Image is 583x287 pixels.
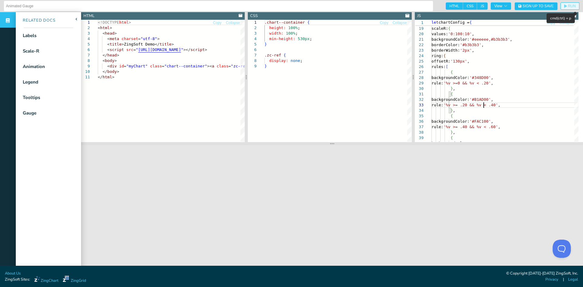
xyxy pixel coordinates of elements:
[248,53,257,58] div: 7
[212,64,214,68] span: a
[107,47,110,52] span: <
[190,47,205,52] span: script
[431,103,443,107] span: rule:
[6,1,431,11] input: Untitled Demo
[114,58,117,63] span: >
[491,119,493,124] span: ,
[84,13,94,19] div: HTML
[213,20,222,26] button: Copy
[546,20,555,26] button: Copy
[288,26,298,30] span: 100%
[81,47,90,53] div: 6
[207,64,212,68] span: ><
[431,53,443,58] span: ring:
[63,276,86,284] a: ZingGrid
[205,47,207,52] span: >
[81,42,90,47] div: 5
[264,53,281,57] span: .zc-ref
[491,2,511,10] button: View
[107,36,110,41] span: <
[269,36,295,41] span: min-height:
[443,125,498,129] span: '%v >= .40 && %v < .60'
[446,2,463,10] span: HTML
[415,31,424,37] div: 20
[103,31,105,36] span: <
[453,108,455,113] span: ,
[415,86,424,91] div: 30
[141,36,157,41] span: "utf-8"
[431,32,448,36] span: values:
[162,64,164,68] span: =
[112,75,114,79] span: >
[264,20,305,25] span: .chart--container
[172,42,174,46] span: >
[431,48,460,53] span: borderWidth:
[477,2,488,10] span: JS
[16,18,56,24] div: Related Docs
[443,81,491,85] span: '%v >=0 && %v < .20'
[415,97,424,102] div: 32
[229,64,231,68] span: =
[469,37,510,42] span: '#eeeeee,#b3b3b3'
[269,31,284,36] span: width:
[103,75,112,79] span: html
[472,48,474,53] span: ,
[481,43,484,47] span: ,
[545,277,558,282] a: Privacy
[431,141,469,145] span: backgroundColor:
[453,130,455,135] span: ,
[443,53,446,58] span: {
[23,63,45,70] div: Animation
[491,75,493,80] span: ,
[157,36,160,41] span: >
[415,37,424,42] div: 21
[98,20,119,25] span: <!DOCTYPE
[103,53,107,57] span: </
[438,20,469,25] span: chartConfig =
[450,86,453,91] span: }
[415,141,424,146] div: 40
[248,31,257,36] div: 3
[559,21,574,25] span: Collapse
[98,26,100,30] span: <
[248,42,257,47] div: 5
[133,47,136,52] span: =
[107,64,110,68] span: <
[450,130,453,135] span: }
[415,135,424,141] div: 39
[183,47,190,52] span: ></
[107,42,110,46] span: <
[248,20,257,25] div: 1
[124,42,155,46] span: ZingSoft Demo
[472,32,474,36] span: ,
[81,58,90,63] div: 8
[100,26,110,30] span: html
[23,94,40,101] div: Tooltips
[23,32,36,39] div: Labels
[491,141,493,145] span: ,
[553,240,571,258] iframe: Toggle Customer Support
[295,31,298,36] span: ;
[443,103,498,107] span: '%v >= .20 && %v < .40'
[105,58,114,63] span: body
[446,64,448,69] span: [
[291,58,300,63] span: none
[498,103,500,107] span: ,
[117,69,119,74] span: >
[469,141,491,145] span: '#EC7928'
[431,37,469,42] span: backgroundColor:
[226,20,240,26] button: Collapse
[467,59,469,63] span: ,
[415,91,424,97] div: 31
[81,145,583,272] iframe: Your browser does not support iframes.
[155,42,160,46] span: </
[415,124,424,130] div: 37
[248,63,257,69] div: 9
[460,48,472,53] span: '2px'
[138,47,181,52] span: [URL][DOMAIN_NAME]
[431,97,469,102] span: backgroundColor:
[498,125,500,129] span: ,
[110,26,112,30] span: >
[568,4,576,8] span: RUN
[110,42,121,46] span: title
